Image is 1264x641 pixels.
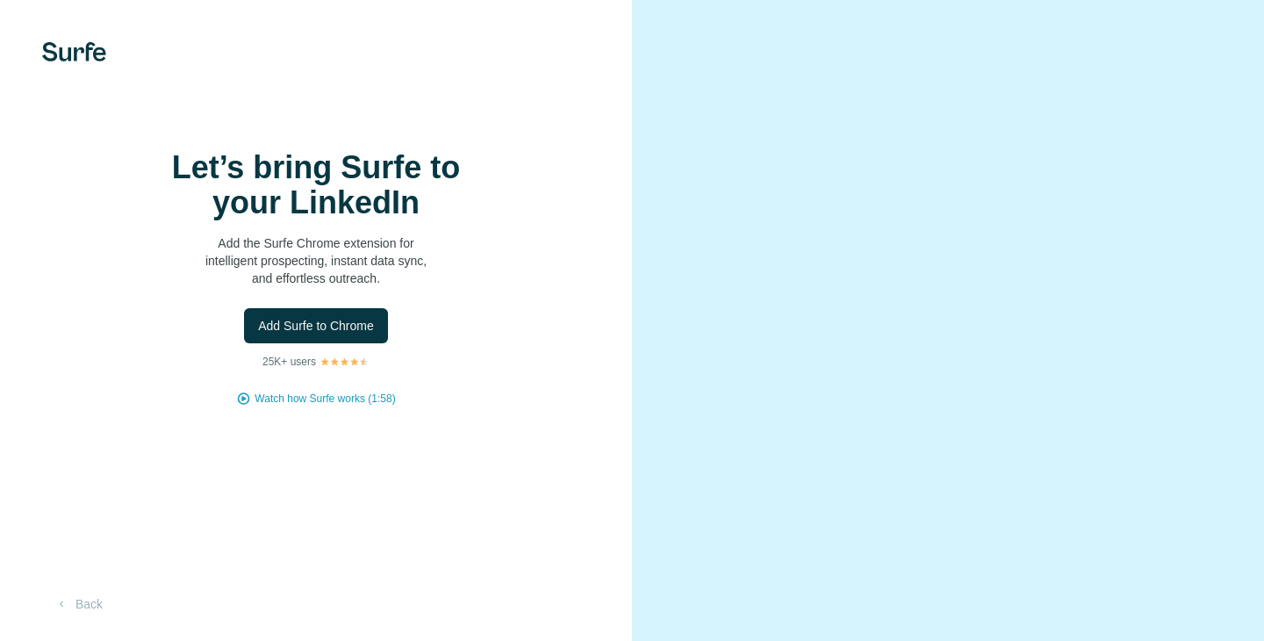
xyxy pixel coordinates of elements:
img: Rating Stars [320,357,370,367]
p: Add the Surfe Chrome extension for intelligent prospecting, instant data sync, and effortless out... [140,234,492,287]
button: Watch how Surfe works (1:58) [255,391,395,407]
button: Back [42,588,115,620]
button: Add Surfe to Chrome [244,308,388,343]
h1: Let’s bring Surfe to your LinkedIn [140,150,492,220]
p: 25K+ users [262,354,316,370]
span: Add Surfe to Chrome [258,317,374,335]
img: Surfe's logo [42,42,106,61]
